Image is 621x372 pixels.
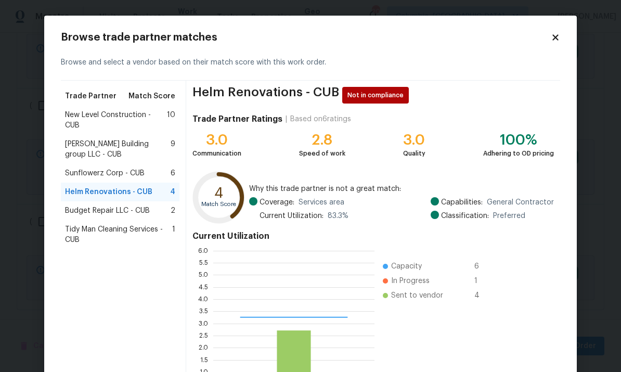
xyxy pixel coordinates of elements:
div: Based on 6 ratings [290,114,351,124]
span: Trade Partner [65,91,117,101]
text: 4 [214,186,223,200]
span: 4 [474,290,491,301]
text: 2.0 [199,344,208,351]
span: 2 [171,206,175,216]
span: 83.3 % [328,211,348,221]
span: Helm Renovations - CUB [192,87,339,104]
div: | [282,114,290,124]
span: Services area [299,197,344,208]
text: 4.0 [198,296,208,302]
div: 3.0 [192,135,241,145]
span: 1 [474,276,491,286]
text: 5.0 [199,272,208,278]
div: 100% [483,135,554,145]
div: Speed of work [299,148,345,159]
text: 3.5 [199,308,208,314]
div: 3.0 [403,135,425,145]
h2: Browse trade partner matches [61,32,551,43]
span: 4 [170,187,175,197]
span: Coverage: [260,197,294,208]
text: 5.5 [199,260,208,266]
span: New Level Construction - CUB [65,110,167,131]
text: 4.5 [199,284,208,290]
div: Adhering to OD pricing [483,148,554,159]
span: 6 [474,261,491,272]
span: Helm Renovations - CUB [65,187,152,197]
h4: Trade Partner Ratings [192,114,282,124]
span: 6 [171,168,175,178]
text: 1.5 [200,357,208,363]
span: Not in compliance [347,90,408,100]
div: Communication [192,148,241,159]
text: 2.5 [199,332,208,339]
span: In Progress [391,276,430,286]
span: Sent to vendor [391,290,443,301]
span: Capacity [391,261,422,272]
span: General Contractor [487,197,554,208]
div: Browse and select a vendor based on their match score with this work order. [61,45,560,81]
text: Match Score [201,201,236,207]
text: 6.0 [198,248,208,254]
span: Match Score [128,91,175,101]
span: Classification: [441,211,489,221]
span: 9 [171,139,175,160]
span: Current Utilization: [260,211,324,221]
span: Capabilities: [441,197,483,208]
text: 3.0 [199,320,208,327]
span: Tidy Man Cleaning Services - CUB [65,224,172,245]
span: Budget Repair LLC - CUB [65,206,150,216]
span: 1 [172,224,175,245]
span: 10 [167,110,175,131]
div: Quality [403,148,425,159]
span: Preferred [493,211,525,221]
h4: Current Utilization [192,231,554,241]
span: [PERSON_NAME] Building group LLC - CUB [65,139,171,160]
span: Sunflowerz Corp - CUB [65,168,145,178]
span: Why this trade partner is not a great match: [249,184,554,194]
div: 2.8 [299,135,345,145]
